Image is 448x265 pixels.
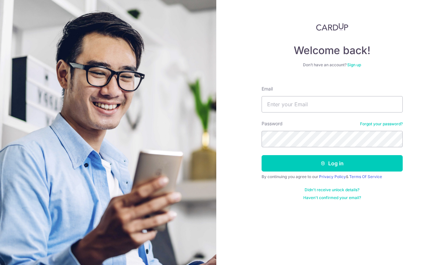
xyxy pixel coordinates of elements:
[262,44,403,57] h4: Welcome back!
[349,174,382,179] a: Terms Of Service
[262,174,403,179] div: By continuing you agree to our &
[303,195,361,200] a: Haven't confirmed your email?
[319,174,346,179] a: Privacy Policy
[262,155,403,172] button: Log in
[316,23,348,31] img: CardUp Logo
[360,121,403,127] a: Forgot your password?
[262,120,283,127] label: Password
[262,86,273,92] label: Email
[347,62,361,67] a: Sign up
[262,96,403,112] input: Enter your Email
[305,187,359,193] a: Didn't receive unlock details?
[262,62,403,68] div: Don’t have an account?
